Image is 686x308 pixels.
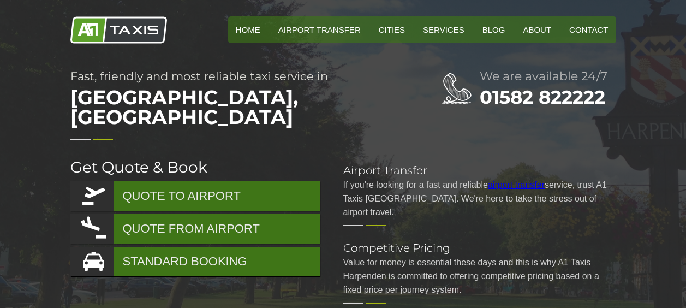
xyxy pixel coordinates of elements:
[515,16,559,43] a: About
[70,247,320,276] a: STANDARD BOOKING
[343,242,616,253] h2: Competitive Pricing
[70,159,321,175] h2: Get Quote & Book
[70,16,167,44] img: A1 Taxis
[475,16,513,43] a: Blog
[70,181,320,211] a: QUOTE TO AIRPORT
[70,214,320,244] a: QUOTE FROM AIRPORT
[488,180,545,189] a: airport transfer
[271,16,368,43] a: Airport Transfer
[415,16,472,43] a: Services
[343,256,616,297] p: Value for money is essential these days and this is why A1 Taxis Harpenden is committed to offeri...
[343,165,616,176] h2: Airport Transfer
[228,16,268,43] a: HOME
[480,86,605,109] a: 01582 822222
[70,70,398,132] h1: Fast, friendly and most reliable taxi service in
[70,82,398,132] span: [GEOGRAPHIC_DATA], [GEOGRAPHIC_DATA]
[480,70,616,82] h2: We are available 24/7
[343,178,616,219] p: If you're looking for a fast and reliable service, trust A1 Taxis [GEOGRAPHIC_DATA]. We're here t...
[371,16,413,43] a: Cities
[562,16,616,43] a: Contact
